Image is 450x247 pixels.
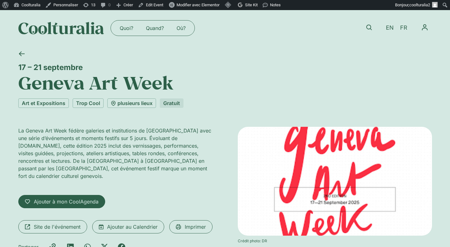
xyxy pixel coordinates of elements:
[417,20,432,35] nav: Menu
[107,223,158,231] span: Ajouter au Calendrier
[18,127,213,180] p: La Geneva Art Week fédère galeries et institutions de [GEOGRAPHIC_DATA] avec une série d’événemen...
[238,127,432,235] img: Coolturalia - Geneva Art Week
[238,238,432,244] div: Crédit photo: DR
[18,195,105,208] a: Ajouter à mon CoolAgenda
[18,98,69,108] a: Art et Expositions
[417,20,432,35] button: Permuter le menu
[383,23,397,32] a: EN
[409,3,430,7] span: coolturalia2
[185,223,206,231] span: Imprimer
[113,23,140,33] a: Quoi?
[113,23,192,33] nav: Menu
[34,198,99,205] span: Ajouter à mon CoolAgenda
[397,23,411,32] a: FR
[160,98,183,108] div: Gratuit
[92,220,164,233] a: Ajouter au Calendrier
[400,25,407,31] span: FR
[18,72,432,93] h1: Geneva Art Week
[18,63,432,72] div: 17 – 21 septembre
[34,223,81,231] span: Site de l'événement
[140,23,170,33] a: Quand?
[386,25,394,31] span: EN
[73,98,104,108] a: Trop Cool
[170,23,192,33] a: Où?
[18,220,87,233] a: Site de l'événement
[177,3,219,7] span: Modifier avec Elementor
[245,3,258,7] span: Site Kit
[169,220,213,233] a: Imprimer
